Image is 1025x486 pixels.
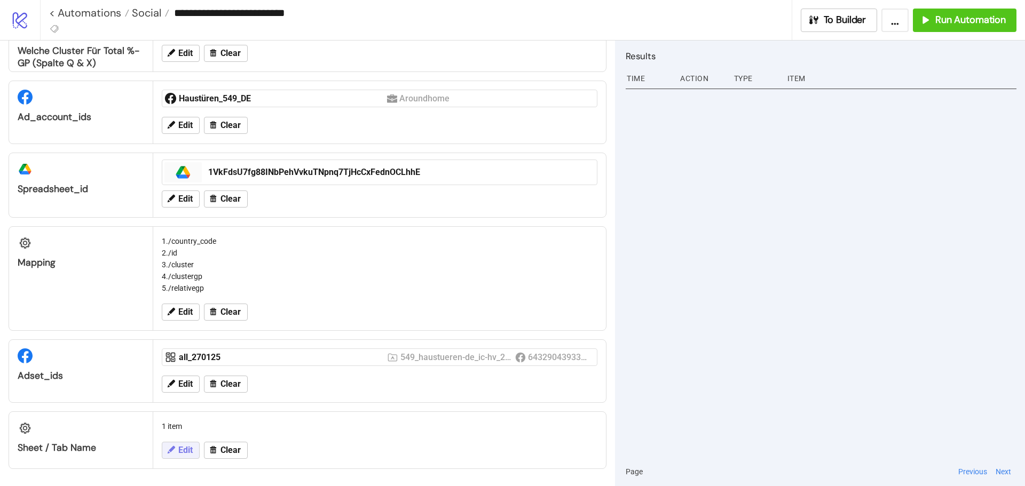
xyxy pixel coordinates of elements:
[129,6,161,20] span: Social
[162,45,200,62] button: Edit
[955,466,990,477] button: Previous
[179,93,387,105] div: Haustüren_549_DE
[824,14,866,26] span: To Builder
[626,466,643,477] span: Page
[220,49,241,58] span: Clear
[220,307,241,317] span: Clear
[18,183,144,195] div: spreadsheet_id
[992,466,1014,477] button: Next
[204,117,248,134] button: Clear
[178,194,193,204] span: Edit
[208,166,590,178] div: 1VkFdsU7fg88INbPehVvkuTNpnq7TjHcCxFednOCLhhE
[162,282,597,294] div: 5 . /relativegp
[204,442,248,459] button: Clear
[49,7,129,18] a: < Automations
[18,45,144,69] div: Welche Cluster für Total %-GP (Spalte Q & X)
[626,68,672,89] div: Time
[162,442,200,459] button: Edit
[178,445,193,455] span: Edit
[400,350,511,364] div: 549_haustueren-de_ic-hv_270125
[204,304,248,321] button: Clear
[178,49,193,58] span: Edit
[220,379,241,389] span: Clear
[178,307,193,317] span: Edit
[162,235,597,247] div: 1 . /country_code
[913,9,1016,32] button: Run Automation
[157,416,602,436] div: 1 item
[18,442,144,454] div: Sheet / Tab name
[881,9,909,32] button: ...
[626,49,1016,63] h2: Results
[162,190,200,208] button: Edit
[162,270,597,282] div: 4 . /clustergp
[178,121,193,130] span: Edit
[162,259,597,270] div: 3 . /cluster
[179,352,387,363] div: all_270125
[399,92,452,105] div: Aroundhome
[18,370,144,382] div: adset_ids
[204,45,248,62] button: Clear
[162,117,200,134] button: Edit
[733,68,779,89] div: Type
[220,194,241,204] span: Clear
[178,379,193,389] span: Edit
[786,68,1016,89] div: Item
[162,247,597,259] div: 2 . /id
[220,445,241,455] span: Clear
[528,350,590,364] div: 643290439336965
[204,190,248,208] button: Clear
[220,121,241,130] span: Clear
[129,7,169,18] a: Social
[162,376,200,393] button: Edit
[801,9,878,32] button: To Builder
[204,376,248,393] button: Clear
[18,111,144,123] div: ad_account_ids
[162,304,200,321] button: Edit
[935,14,1006,26] span: Run Automation
[679,68,725,89] div: Action
[18,257,144,269] div: mapping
